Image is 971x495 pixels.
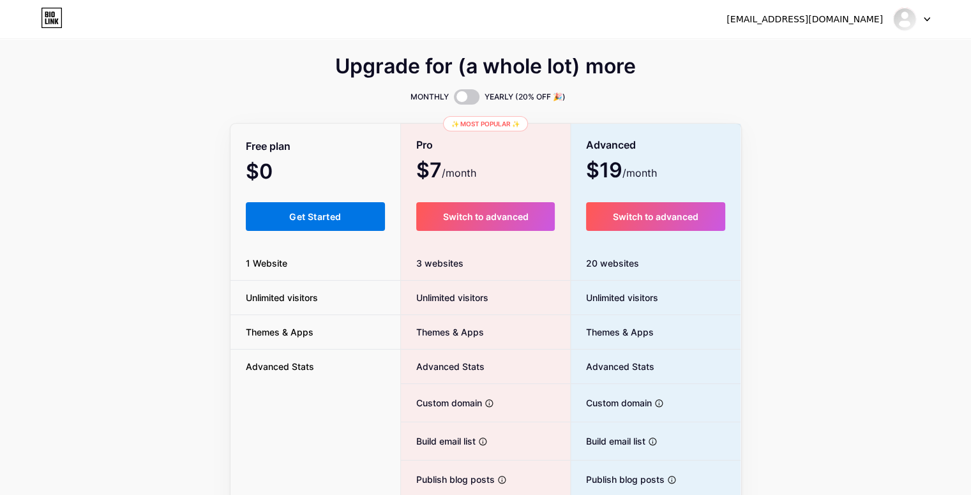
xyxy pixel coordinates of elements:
[401,473,495,486] span: Publish blog posts
[443,116,528,131] div: ✨ Most popular ✨
[571,291,658,304] span: Unlimited visitors
[586,163,657,181] span: $19
[416,163,476,181] span: $7
[246,164,307,182] span: $0
[230,325,329,339] span: Themes & Apps
[401,291,488,304] span: Unlimited visitors
[401,246,570,281] div: 3 websites
[571,325,654,339] span: Themes & Apps
[485,91,566,103] span: YEARLY (20% OFF 🎉)
[571,434,645,448] span: Build email list
[613,211,698,222] span: Switch to advanced
[571,360,654,373] span: Advanced Stats
[416,134,433,156] span: Pro
[571,396,652,410] span: Custom domain
[230,360,329,373] span: Advanced Stats
[442,211,528,222] span: Switch to advanced
[571,473,665,486] span: Publish blog posts
[586,202,726,231] button: Switch to advanced
[892,7,917,31] img: ipismun
[401,360,485,373] span: Advanced Stats
[586,134,636,156] span: Advanced
[230,256,303,270] span: 1 Website
[622,165,657,181] span: /month
[410,91,449,103] span: MONTHLY
[230,291,333,304] span: Unlimited visitors
[726,13,883,26] div: [EMAIL_ADDRESS][DOMAIN_NAME]
[335,59,636,74] span: Upgrade for (a whole lot) more
[416,202,555,231] button: Switch to advanced
[401,325,484,339] span: Themes & Apps
[571,246,741,281] div: 20 websites
[289,211,341,222] span: Get Started
[442,165,476,181] span: /month
[401,434,476,448] span: Build email list
[246,202,386,231] button: Get Started
[246,135,290,158] span: Free plan
[401,396,482,410] span: Custom domain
